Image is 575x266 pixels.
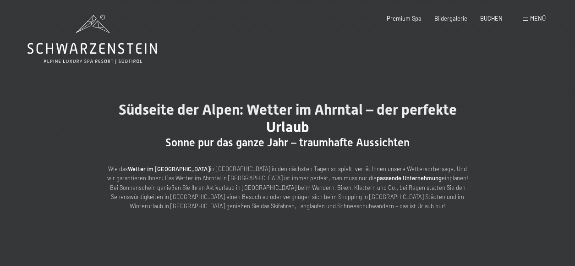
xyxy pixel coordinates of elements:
[387,15,422,22] a: Premium Spa
[119,101,457,136] span: Südseite der Alpen: Wetter im Ahrntal – der perfekte Urlaub
[165,136,410,149] span: Sonne pur das ganze Jahr – traumhafte Aussichten
[434,15,467,22] a: Bildergalerie
[480,15,503,22] a: BUCHEN
[377,174,442,182] strong: passende Unternehmung
[128,165,210,172] strong: Wetter im [GEOGRAPHIC_DATA]
[530,15,546,22] span: Menü
[104,164,471,211] p: Wie das in [GEOGRAPHIC_DATA] in den nächsten Tagen so spielt, verrät Ihnen unsere Wettervorhersag...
